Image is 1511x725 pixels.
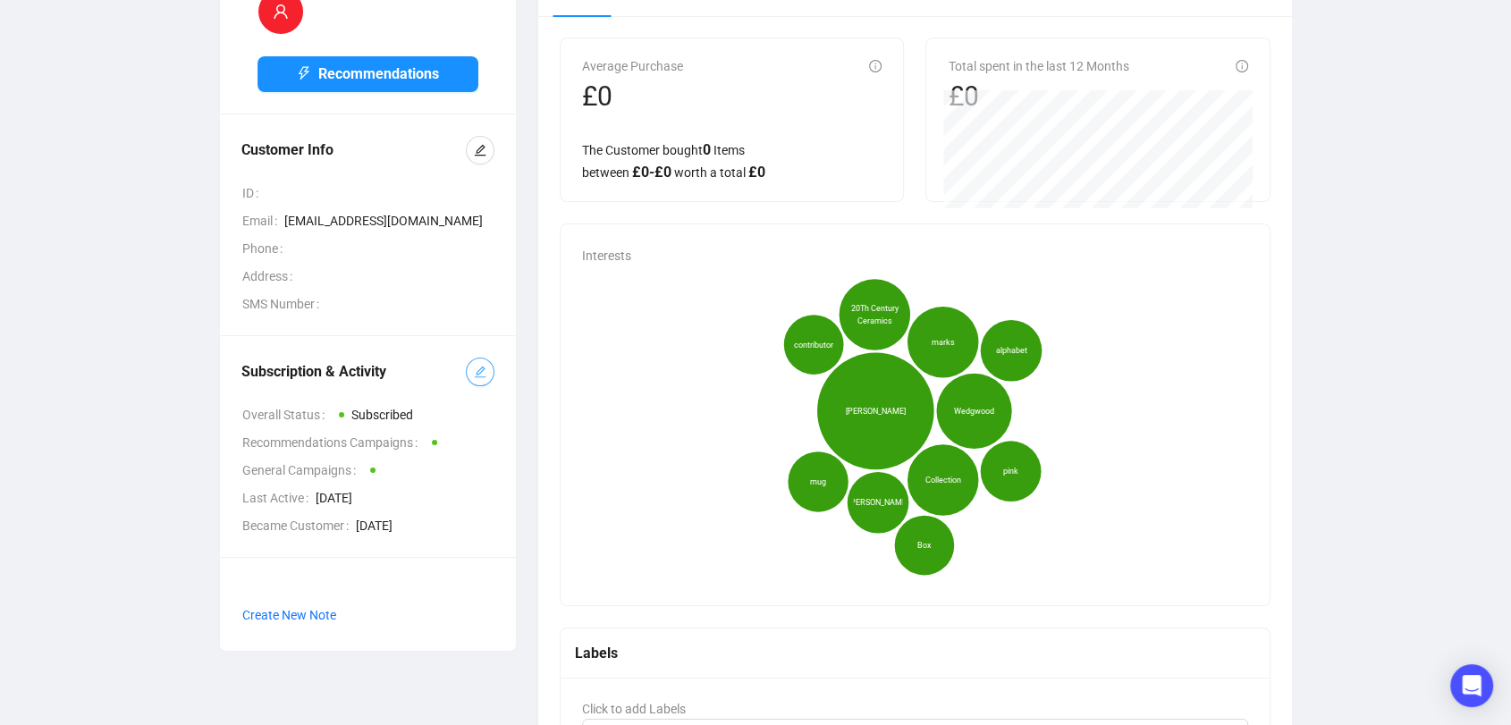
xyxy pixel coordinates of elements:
[1003,465,1018,477] span: pink
[703,141,711,158] span: 0
[242,608,336,622] span: Create New Note
[794,339,833,351] span: contributor
[318,63,439,85] span: Recommendations
[351,408,413,422] span: Subscribed
[241,139,466,161] div: Customer Info
[257,56,478,92] button: Recommendations
[582,249,631,263] span: Interests
[954,405,994,417] span: Wedgwood
[932,336,955,349] span: marks
[575,642,1255,664] div: Labels
[356,516,494,535] span: [DATE]
[995,344,1026,357] span: alphabet
[748,164,765,181] span: £ 0
[846,302,903,327] span: 20Th Century Ceramics
[242,211,284,231] span: Email
[582,59,683,73] span: Average Purchase
[284,211,494,231] span: [EMAIL_ADDRESS][DOMAIN_NAME]
[869,60,882,72] span: info-circle
[917,539,931,552] span: Box
[242,239,290,258] span: Phone
[948,59,1128,73] span: Total spent in the last 12 Months
[273,4,289,20] span: user
[297,66,311,80] span: thunderbolt
[241,361,466,383] div: Subscription & Activity
[1450,664,1493,707] div: Open Intercom Messenger
[242,405,332,425] span: Overall Status
[848,496,907,509] span: [PERSON_NAME]
[242,488,316,508] span: Last Active
[925,474,961,486] span: Collection
[810,476,826,488] span: mug
[316,488,494,508] span: [DATE]
[241,601,337,629] button: Create New Note
[948,80,1128,114] div: £0
[582,80,683,114] div: £0
[632,164,671,181] span: £ 0 - £ 0
[1236,60,1248,72] span: info-circle
[474,144,486,156] span: edit
[582,702,686,716] span: Click to add Labels
[242,294,326,314] span: SMS Number
[242,460,363,480] span: General Campaigns
[242,266,300,286] span: Address
[582,139,882,183] div: The Customer bought Items between worth a total
[846,405,906,417] span: [PERSON_NAME]
[474,366,486,378] span: edit
[242,433,425,452] span: Recommendations Campaigns
[242,516,356,535] span: Became Customer
[242,183,266,203] span: ID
